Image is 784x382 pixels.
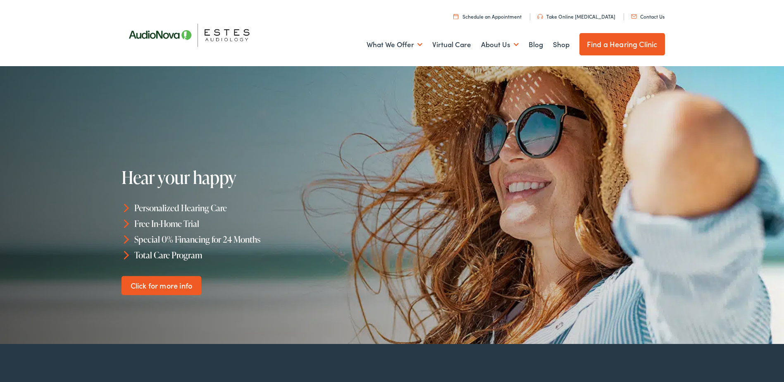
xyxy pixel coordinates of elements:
li: Free In-Home Trial [122,216,396,232]
a: Schedule an Appointment [453,13,522,20]
a: Click for more info [122,276,201,295]
img: utility icon [537,14,543,19]
a: Virtual Care [432,29,471,60]
a: Blog [529,29,543,60]
a: Find a Hearing Clinic [579,33,665,55]
a: Shop [553,29,570,60]
img: utility icon [453,14,458,19]
a: Take Online [MEDICAL_DATA] [537,13,615,20]
li: Total Care Program [122,247,396,263]
h1: Hear your happy [122,168,373,187]
img: utility icon [631,14,637,19]
a: About Us [481,29,519,60]
a: What We Offer [367,29,422,60]
li: Personalized Hearing Care [122,200,396,216]
a: Contact Us [631,13,665,20]
li: Special 0% Financing for 24 Months [122,232,396,247]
